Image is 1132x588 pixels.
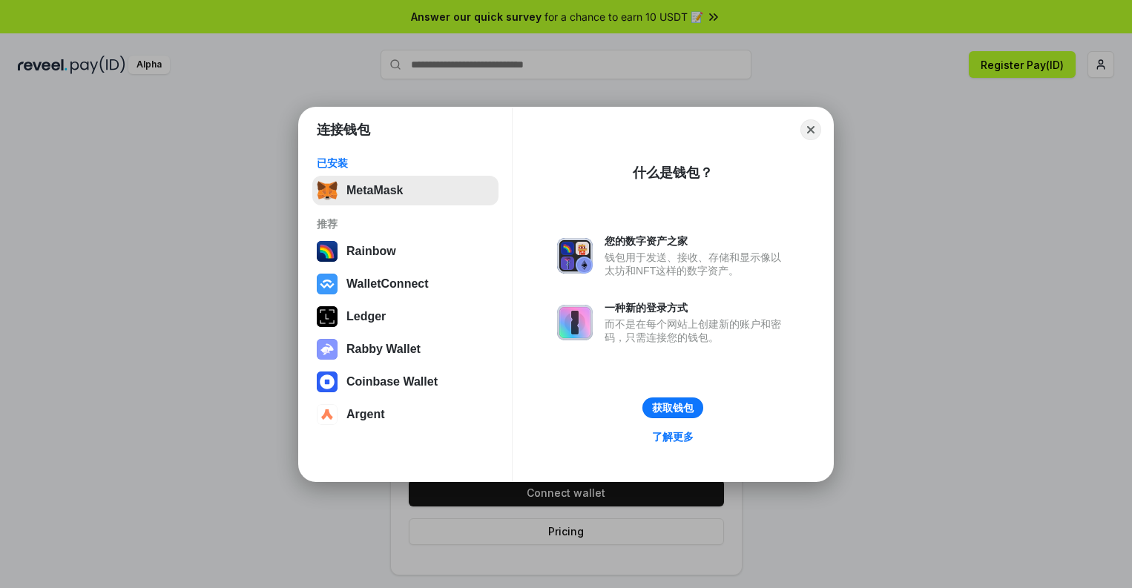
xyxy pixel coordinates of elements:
img: svg+xml,%3Csvg%20width%3D%2228%22%20height%3D%2228%22%20viewBox%3D%220%200%2028%2028%22%20fill%3D... [317,371,338,392]
div: 而不是在每个网站上创建新的账户和密码，只需连接您的钱包。 [605,317,789,344]
div: 钱包用于发送、接收、存储和显示像以太坊和NFT这样的数字资产。 [605,251,789,277]
button: MetaMask [312,176,498,205]
h1: 连接钱包 [317,121,370,139]
button: Rainbow [312,237,498,266]
img: svg+xml,%3Csvg%20xmlns%3D%22http%3A%2F%2Fwww.w3.org%2F2000%2Fsvg%22%20fill%3D%22none%22%20viewBox... [317,339,338,360]
img: svg+xml,%3Csvg%20fill%3D%22none%22%20height%3D%2233%22%20viewBox%3D%220%200%2035%2033%22%20width%... [317,180,338,201]
div: Ledger [346,310,386,323]
div: Rabby Wallet [346,343,421,356]
img: svg+xml,%3Csvg%20xmlns%3D%22http%3A%2F%2Fwww.w3.org%2F2000%2Fsvg%22%20width%3D%2228%22%20height%3... [317,306,338,327]
button: Close [800,119,821,140]
div: MetaMask [346,184,403,197]
button: 获取钱包 [642,397,703,418]
div: 获取钱包 [652,401,694,414]
img: svg+xml,%3Csvg%20xmlns%3D%22http%3A%2F%2Fwww.w3.org%2F2000%2Fsvg%22%20fill%3D%22none%22%20viewBox... [557,305,593,340]
div: 已安装 [317,156,494,170]
div: 您的数字资产之家 [605,234,789,248]
div: 了解更多 [652,430,694,443]
div: Coinbase Wallet [346,375,438,389]
button: Rabby Wallet [312,334,498,364]
img: svg+xml,%3Csvg%20xmlns%3D%22http%3A%2F%2Fwww.w3.org%2F2000%2Fsvg%22%20fill%3D%22none%22%20viewBox... [557,238,593,274]
div: Argent [346,408,385,421]
button: WalletConnect [312,269,498,299]
a: 了解更多 [643,427,702,446]
img: svg+xml,%3Csvg%20width%3D%2228%22%20height%3D%2228%22%20viewBox%3D%220%200%2028%2028%22%20fill%3D... [317,274,338,294]
div: 推荐 [317,217,494,231]
button: Argent [312,400,498,429]
img: svg+xml,%3Csvg%20width%3D%2228%22%20height%3D%2228%22%20viewBox%3D%220%200%2028%2028%22%20fill%3D... [317,404,338,425]
div: Rainbow [346,245,396,258]
div: WalletConnect [346,277,429,291]
div: 什么是钱包？ [633,164,713,182]
button: Ledger [312,302,498,331]
div: 一种新的登录方式 [605,301,789,314]
img: svg+xml,%3Csvg%20width%3D%22120%22%20height%3D%22120%22%20viewBox%3D%220%200%20120%20120%22%20fil... [317,241,338,262]
button: Coinbase Wallet [312,367,498,397]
